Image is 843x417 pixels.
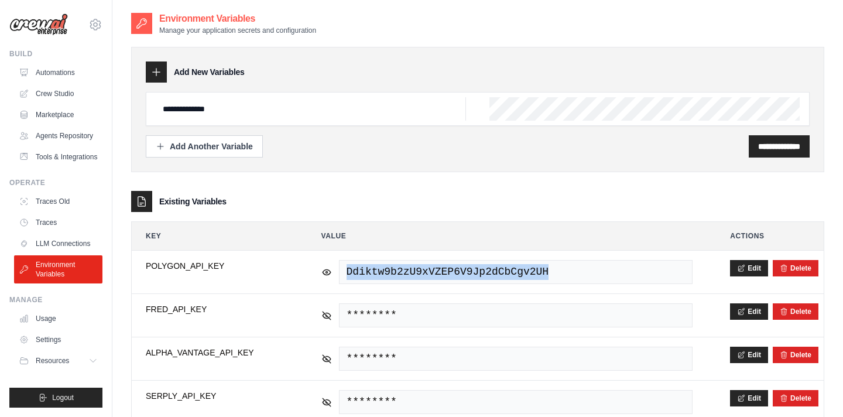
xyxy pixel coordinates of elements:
a: Crew Studio [14,84,102,103]
span: ALPHA_VANTAGE_API_KEY [146,347,284,358]
span: Resources [36,356,69,365]
a: Automations [14,63,102,82]
button: Delete [780,307,811,316]
div: Manage [9,295,102,305]
button: Delete [780,350,811,360]
a: Settings [14,330,102,349]
div: Add Another Variable [156,141,253,152]
button: Add Another Variable [146,135,263,158]
button: Delete [780,264,811,273]
button: Logout [9,388,102,408]
a: Environment Variables [14,255,102,283]
button: Delete [780,394,811,403]
a: Marketplace [14,105,102,124]
a: Traces [14,213,102,232]
a: Usage [14,309,102,328]
span: SERPLY_API_KEY [146,390,284,402]
p: Manage your application secrets and configuration [159,26,316,35]
img: Logo [9,13,68,36]
th: Value [307,222,707,250]
span: POLYGON_API_KEY [146,260,284,272]
h3: Add New Variables [174,66,245,78]
button: Resources [14,351,102,370]
a: Tools & Integrations [14,148,102,166]
a: Traces Old [14,192,102,211]
button: Edit [730,260,768,276]
span: Ddiktw9b2zU9xVZEP6V9Jp2dCbCgv2UH [339,260,693,284]
button: Edit [730,303,768,320]
th: Actions [716,222,824,250]
th: Key [132,222,298,250]
h3: Existing Variables [159,196,227,207]
a: Agents Repository [14,127,102,145]
span: Logout [52,393,74,402]
span: FRED_API_KEY [146,303,284,315]
h2: Environment Variables [159,12,316,26]
a: LLM Connections [14,234,102,253]
div: Operate [9,178,102,187]
button: Edit [730,347,768,363]
button: Edit [730,390,768,406]
div: Build [9,49,102,59]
